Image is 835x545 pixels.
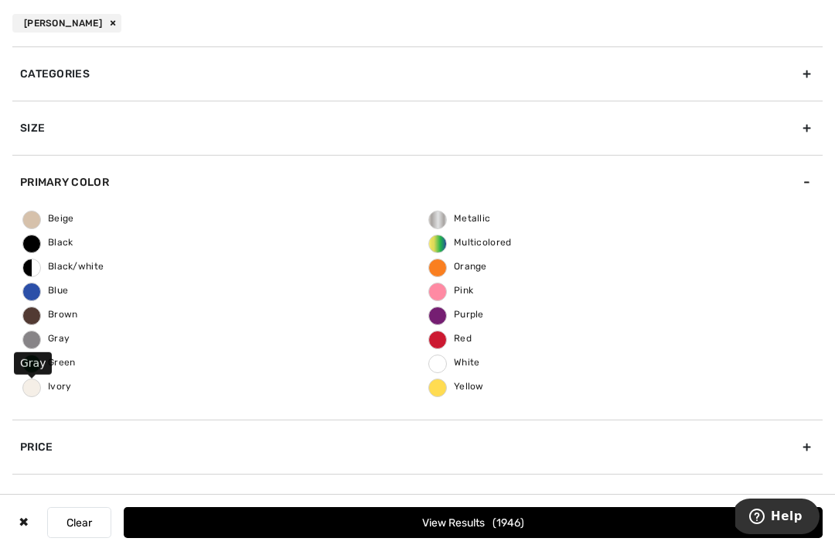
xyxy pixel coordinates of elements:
[12,155,823,209] div: Primary Color
[23,285,68,296] span: Blue
[23,237,73,248] span: Black
[429,357,480,368] span: White
[12,101,823,155] div: Size
[23,333,70,344] span: Gray
[23,213,74,224] span: Beige
[23,381,72,392] span: Ivory
[12,46,823,101] div: Categories
[12,420,823,474] div: Price
[47,507,111,538] button: Clear
[429,237,512,248] span: Multicolored
[124,507,823,538] button: View Results1946
[12,474,823,528] div: Sale
[14,352,52,375] div: Gray
[735,499,820,537] iframe: Opens a widget where you can find more information
[429,261,487,272] span: Orange
[12,507,35,538] div: ✖
[12,14,121,33] div: [PERSON_NAME]
[429,309,484,320] span: Purple
[23,261,104,272] span: Black/white
[492,516,524,530] span: 1946
[429,381,484,392] span: Yellow
[429,285,473,296] span: Pink
[429,333,472,344] span: Red
[23,309,78,320] span: Brown
[429,213,490,224] span: Metallic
